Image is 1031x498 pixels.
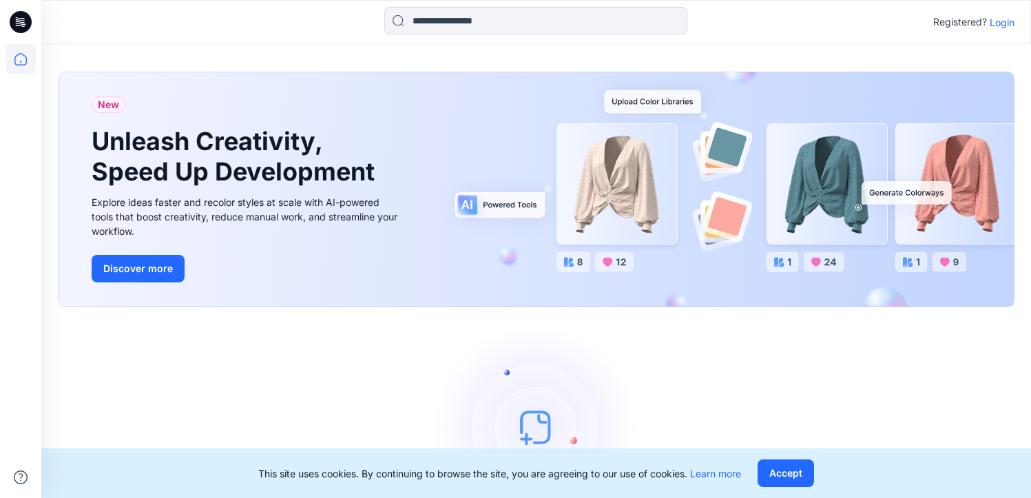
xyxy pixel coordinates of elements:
[98,96,119,113] span: New
[92,127,381,186] h1: Unleash Creativity, Speed Up Development
[92,255,402,282] a: Discover more
[758,459,814,487] button: Accept
[258,466,741,481] p: This site uses cookies. By continuing to browse the site, you are agreeing to our use of cookies.
[690,468,741,479] a: Learn more
[92,195,402,238] div: Explore ideas faster and recolor styles at scale with AI-powered tools that boost creativity, red...
[92,255,185,282] button: Discover more
[933,14,987,30] p: Registered?
[990,15,1014,30] p: Login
